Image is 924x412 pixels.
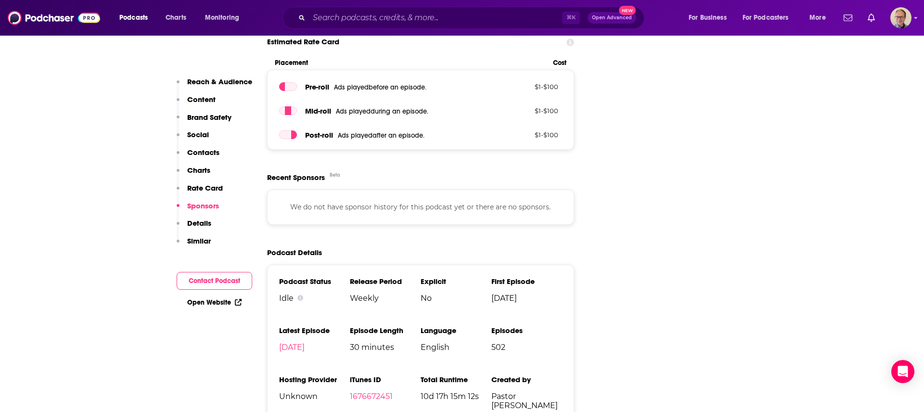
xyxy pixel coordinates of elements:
[421,294,491,303] span: No
[177,201,219,219] button: Sponsors
[421,343,491,352] span: English
[891,360,914,383] div: Open Intercom Messenger
[491,392,562,410] span: Pastor [PERSON_NAME]
[113,10,160,26] button: open menu
[553,59,566,67] span: Cost
[421,392,491,401] span: 10d 17h 15m 12s
[890,7,911,28] span: Logged in as tommy.lynch
[421,277,491,286] h3: Explicit
[736,10,803,26] button: open menu
[336,107,428,116] span: Ads played during an episode .
[619,6,636,15] span: New
[803,10,838,26] button: open menu
[205,11,239,25] span: Monitoring
[890,7,911,28] button: Show profile menu
[491,343,562,352] span: 502
[279,277,350,286] h3: Podcast Status
[350,326,421,335] h3: Episode Length
[890,7,911,28] img: User Profile
[177,130,209,148] button: Social
[187,130,209,139] p: Social
[275,59,545,67] span: Placement
[689,11,727,25] span: For Business
[305,82,329,91] span: Pre -roll
[309,10,562,26] input: Search podcasts, credits, & more...
[305,130,333,140] span: Post -roll
[187,183,223,193] p: Rate Card
[421,375,491,384] h3: Total Runtime
[350,392,393,401] a: 1676672451
[496,107,558,115] p: $ 1 - $ 100
[267,33,339,51] span: Estimated Rate Card
[350,294,421,303] span: Weekly
[177,272,252,290] button: Contact Podcast
[279,392,350,401] span: Unknown
[279,202,562,212] p: We do not have sponsor history for this podcast yet or there are no sponsors.
[267,173,325,182] span: Recent Sponsors
[187,201,219,210] p: Sponsors
[187,113,231,122] p: Brand Safety
[177,77,252,95] button: Reach & Audience
[267,248,322,257] h2: Podcast Details
[421,326,491,335] h3: Language
[682,10,739,26] button: open menu
[187,166,210,175] p: Charts
[491,375,562,384] h3: Created by
[864,10,879,26] a: Show notifications dropdown
[119,11,148,25] span: Podcasts
[491,277,562,286] h3: First Episode
[491,326,562,335] h3: Episodes
[840,10,856,26] a: Show notifications dropdown
[159,10,192,26] a: Charts
[279,326,350,335] h3: Latest Episode
[177,183,223,201] button: Rate Card
[177,95,216,113] button: Content
[350,343,421,352] span: 30 minutes
[177,166,210,183] button: Charts
[187,95,216,104] p: Content
[177,148,219,166] button: Contacts
[198,10,252,26] button: open menu
[187,77,252,86] p: Reach & Audience
[809,11,826,25] span: More
[743,11,789,25] span: For Podcasters
[562,12,580,24] span: ⌘ K
[350,277,421,286] h3: Release Period
[187,148,219,157] p: Contacts
[592,15,632,20] span: Open Advanced
[177,236,211,254] button: Similar
[588,12,636,24] button: Open AdvancedNew
[491,294,562,303] span: [DATE]
[496,131,558,139] p: $ 1 - $ 100
[177,219,211,236] button: Details
[496,83,558,90] p: $ 1 - $ 100
[292,7,654,29] div: Search podcasts, credits, & more...
[330,172,340,178] div: Beta
[177,113,231,130] button: Brand Safety
[187,219,211,228] p: Details
[279,375,350,384] h3: Hosting Provider
[8,9,100,27] img: Podchaser - Follow, Share and Rate Podcasts
[338,131,424,140] span: Ads played after an episode .
[166,11,186,25] span: Charts
[279,343,305,352] a: [DATE]
[334,83,426,91] span: Ads played before an episode .
[279,294,350,303] div: Idle
[187,298,242,307] a: Open Website
[350,375,421,384] h3: iTunes ID
[305,106,331,116] span: Mid -roll
[187,236,211,245] p: Similar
